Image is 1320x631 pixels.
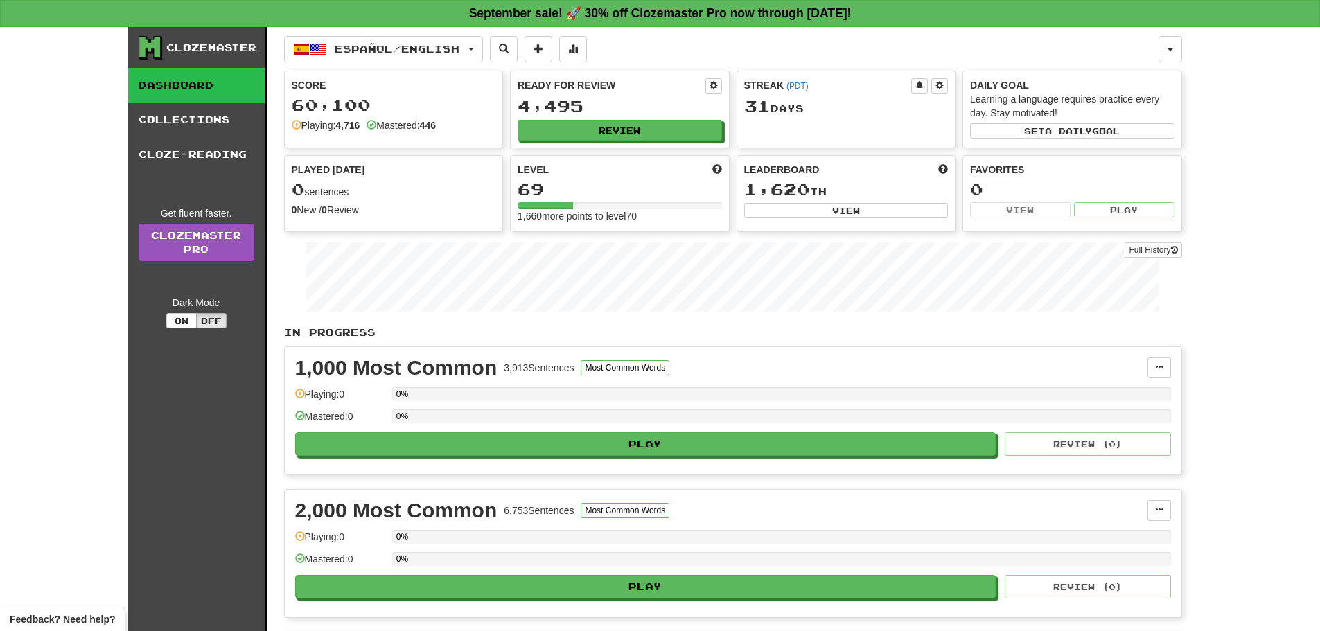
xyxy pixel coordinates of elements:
span: a daily [1045,126,1092,136]
span: 31 [744,96,771,116]
div: 3,913 Sentences [504,361,574,375]
button: Play [295,575,996,598]
div: Score [292,78,496,92]
div: 6,753 Sentences [504,504,574,517]
a: Dashboard [128,68,265,103]
div: Mastered: 0 [295,552,385,575]
p: In Progress [284,326,1182,339]
strong: 0 [292,204,297,215]
div: 69 [518,181,722,198]
div: Mastered: [367,118,436,132]
button: Review (0) [1005,432,1171,456]
div: Playing: 0 [295,387,385,410]
a: Collections [128,103,265,137]
a: (PDT) [786,81,809,91]
div: Ready for Review [518,78,705,92]
div: 0 [970,181,1174,198]
button: Search sentences [490,36,518,62]
div: 2,000 Most Common [295,500,498,521]
div: New / Review [292,203,496,217]
a: ClozemasterPro [139,224,254,261]
button: Play [295,432,996,456]
span: Leaderboard [744,163,820,177]
div: 1,660 more points to level 70 [518,209,722,223]
div: 4,495 [518,98,722,115]
span: Played [DATE] [292,163,365,177]
strong: 4,716 [335,120,360,131]
strong: September sale! 🚀 30% off Clozemaster Pro now through [DATE]! [469,6,852,20]
button: Off [196,313,227,328]
button: Full History [1125,242,1181,258]
div: Playing: [292,118,360,132]
span: Español / English [335,43,459,55]
span: 0 [292,179,305,199]
div: Clozemaster [166,41,256,55]
button: More stats [559,36,587,62]
div: th [744,181,949,199]
div: 60,100 [292,96,496,114]
div: Mastered: 0 [295,409,385,432]
button: Most Common Words [581,360,669,375]
div: Dark Mode [139,296,254,310]
button: Review (0) [1005,575,1171,598]
div: sentences [292,181,496,199]
strong: 446 [420,120,436,131]
button: View [970,202,1071,217]
button: Seta dailygoal [970,123,1174,139]
div: Playing: 0 [295,530,385,553]
div: 1,000 Most Common [295,357,498,378]
div: Day s [744,98,949,116]
div: Learning a language requires practice every day. Stay motivated! [970,92,1174,120]
div: Get fluent faster. [139,206,254,220]
button: Play [1074,202,1174,217]
span: 1,620 [744,179,810,199]
button: Review [518,120,722,141]
div: Streak [744,78,912,92]
button: Español/English [284,36,483,62]
button: On [166,313,197,328]
div: Daily Goal [970,78,1174,92]
a: Cloze-Reading [128,137,265,172]
span: Level [518,163,549,177]
div: Favorites [970,163,1174,177]
strong: 0 [322,204,327,215]
span: Open feedback widget [10,612,115,626]
button: Most Common Words [581,503,669,518]
button: View [744,203,949,218]
button: Add sentence to collection [525,36,552,62]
